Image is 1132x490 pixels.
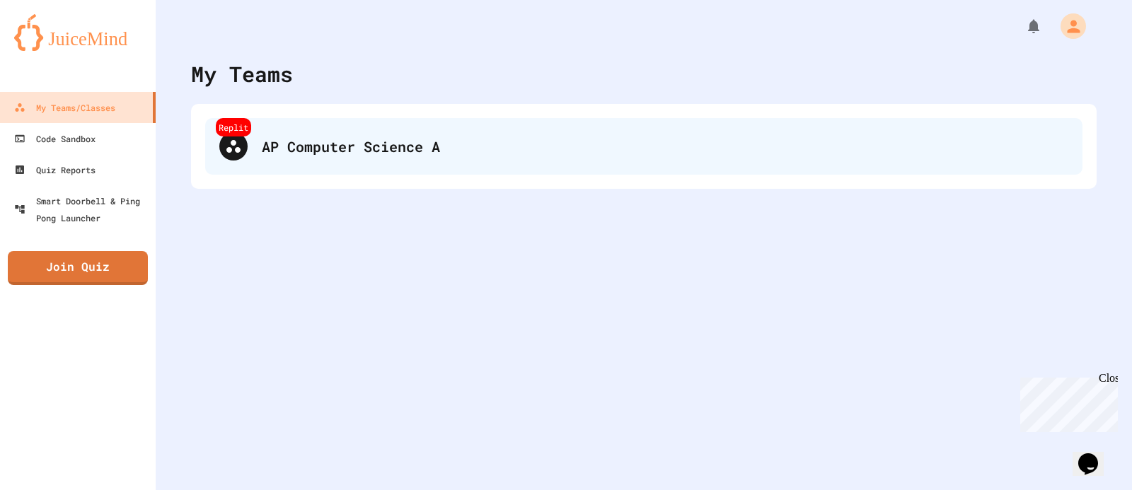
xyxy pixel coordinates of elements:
div: Smart Doorbell & Ping Pong Launcher [14,192,150,226]
div: Quiz Reports [14,161,96,178]
a: Join Quiz [8,251,148,285]
iframe: chat widget [1073,433,1118,476]
div: Replit [216,118,251,136]
div: My Account [1046,10,1090,42]
div: My Teams/Classes [14,99,115,116]
div: Chat with us now!Close [6,6,98,90]
iframe: chat widget [1015,372,1118,432]
div: My Teams [191,58,293,90]
div: ReplitAP Computer Science A [205,118,1082,175]
div: Code Sandbox [14,130,96,147]
div: AP Computer Science A [262,136,1068,157]
div: My Notifications [999,14,1046,38]
img: logo-orange.svg [14,14,141,51]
